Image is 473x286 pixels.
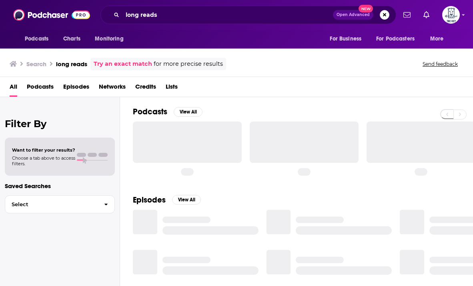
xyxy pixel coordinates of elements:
[333,10,373,20] button: Open AdvancedNew
[425,31,454,47] button: open menu
[58,31,85,47] a: Charts
[376,33,415,45] span: For Podcasters
[154,59,223,69] span: for more precise results
[63,33,80,45] span: Charts
[89,31,134,47] button: open menu
[371,31,426,47] button: open menu
[56,60,87,68] h3: long reads
[13,7,90,22] img: Podchaser - Follow, Share and Rate Podcasts
[63,80,89,97] a: Episodes
[94,59,152,69] a: Try an exact match
[100,6,396,24] div: Search podcasts, credits, & more...
[359,5,373,12] span: New
[442,6,460,24] img: User Profile
[10,80,17,97] a: All
[337,13,370,17] span: Open Advanced
[430,33,444,45] span: More
[12,147,75,153] span: Want to filter your results?
[95,33,123,45] span: Monitoring
[5,195,115,213] button: Select
[133,195,166,205] h2: Episodes
[442,6,460,24] button: Show profile menu
[19,31,59,47] button: open menu
[5,182,115,190] p: Saved Searches
[172,195,201,205] button: View All
[420,61,460,67] button: Send feedback
[166,80,178,97] a: Lists
[26,60,46,68] h3: Search
[25,33,48,45] span: Podcasts
[324,31,371,47] button: open menu
[5,202,98,207] span: Select
[12,155,75,166] span: Choose a tab above to access filters.
[133,107,167,117] h2: Podcasts
[330,33,361,45] span: For Business
[5,118,115,130] h2: Filter By
[133,107,202,117] a: PodcastsView All
[442,6,460,24] span: Logged in as TheKeyPR
[420,8,433,22] a: Show notifications dropdown
[133,195,201,205] a: EpisodesView All
[135,80,156,97] a: Credits
[174,107,202,117] button: View All
[99,80,126,97] a: Networks
[122,8,333,21] input: Search podcasts, credits, & more...
[27,80,54,97] a: Podcasts
[400,8,414,22] a: Show notifications dropdown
